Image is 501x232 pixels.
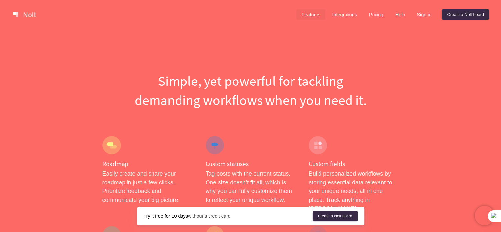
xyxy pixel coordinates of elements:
a: Help [390,9,410,20]
strong: Try it free for 10 days [144,214,188,219]
p: Easily create and share your roadmap in just a few clicks. Prioritize feedback and communicate yo... [102,169,192,204]
a: Create a Nolt board [442,9,489,20]
h4: Custom fields [309,160,399,168]
h4: Custom statuses [206,160,295,168]
h1: Simple, yet powerful for tackling demanding workflows when you need it. [102,71,399,110]
a: Sign in [411,9,436,20]
a: Pricing [364,9,389,20]
h4: Roadmap [102,160,192,168]
a: Create a Nolt board [313,211,358,221]
div: without a credit card [144,213,313,219]
iframe: Chatra live chat [475,206,494,225]
p: Build personalized workflows by storing essential data relevant to your unique needs, all in one ... [309,169,399,213]
p: Tag posts with the current status. One size doesn’t fit all, which is why you can fully customize... [206,169,295,204]
a: Features [296,9,326,20]
a: Integrations [327,9,362,20]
